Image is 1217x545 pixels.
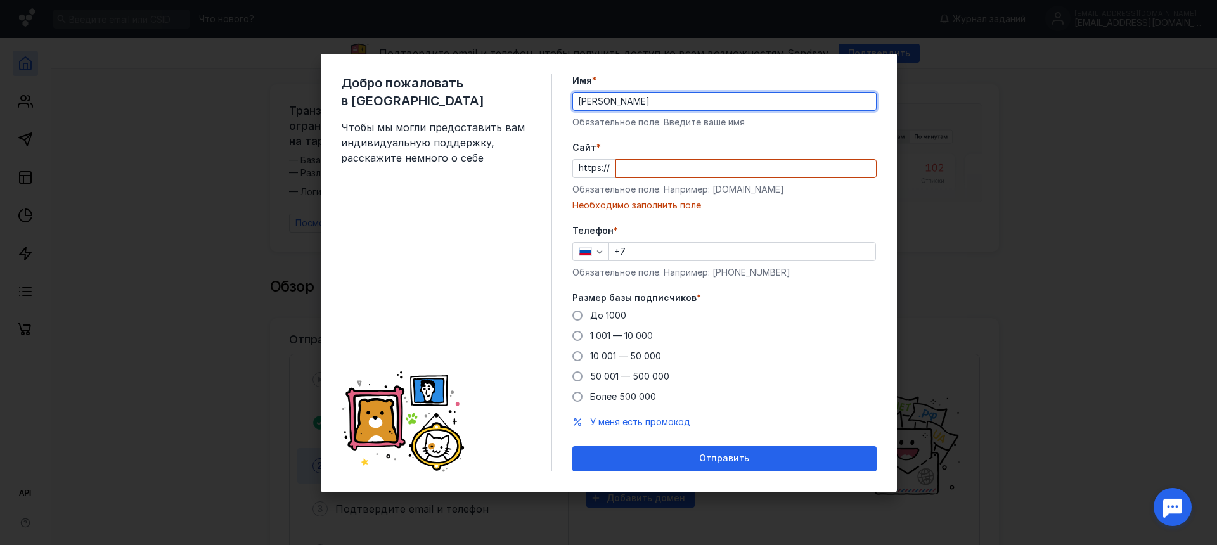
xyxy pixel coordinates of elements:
[572,292,697,304] span: Размер базы подписчиков
[341,74,531,110] span: Добро пожаловать в [GEOGRAPHIC_DATA]
[572,116,877,129] div: Обязательное поле. Введите ваше имя
[572,183,877,196] div: Обязательное поле. Например: [DOMAIN_NAME]
[590,416,690,428] button: У меня есть промокод
[572,74,592,87] span: Имя
[590,350,661,361] span: 10 001 — 50 000
[590,330,653,341] span: 1 001 — 10 000
[590,391,656,402] span: Более 500 000
[572,224,614,237] span: Телефон
[590,416,690,427] span: У меня есть промокод
[590,371,669,381] span: 50 001 — 500 000
[572,266,877,279] div: Обязательное поле. Например: [PHONE_NUMBER]
[699,453,749,464] span: Отправить
[572,446,877,471] button: Отправить
[572,141,596,154] span: Cайт
[572,199,877,212] div: Необходимо заполнить поле
[341,120,531,165] span: Чтобы мы могли предоставить вам индивидуальную поддержку, расскажите немного о себе
[590,310,626,321] span: До 1000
